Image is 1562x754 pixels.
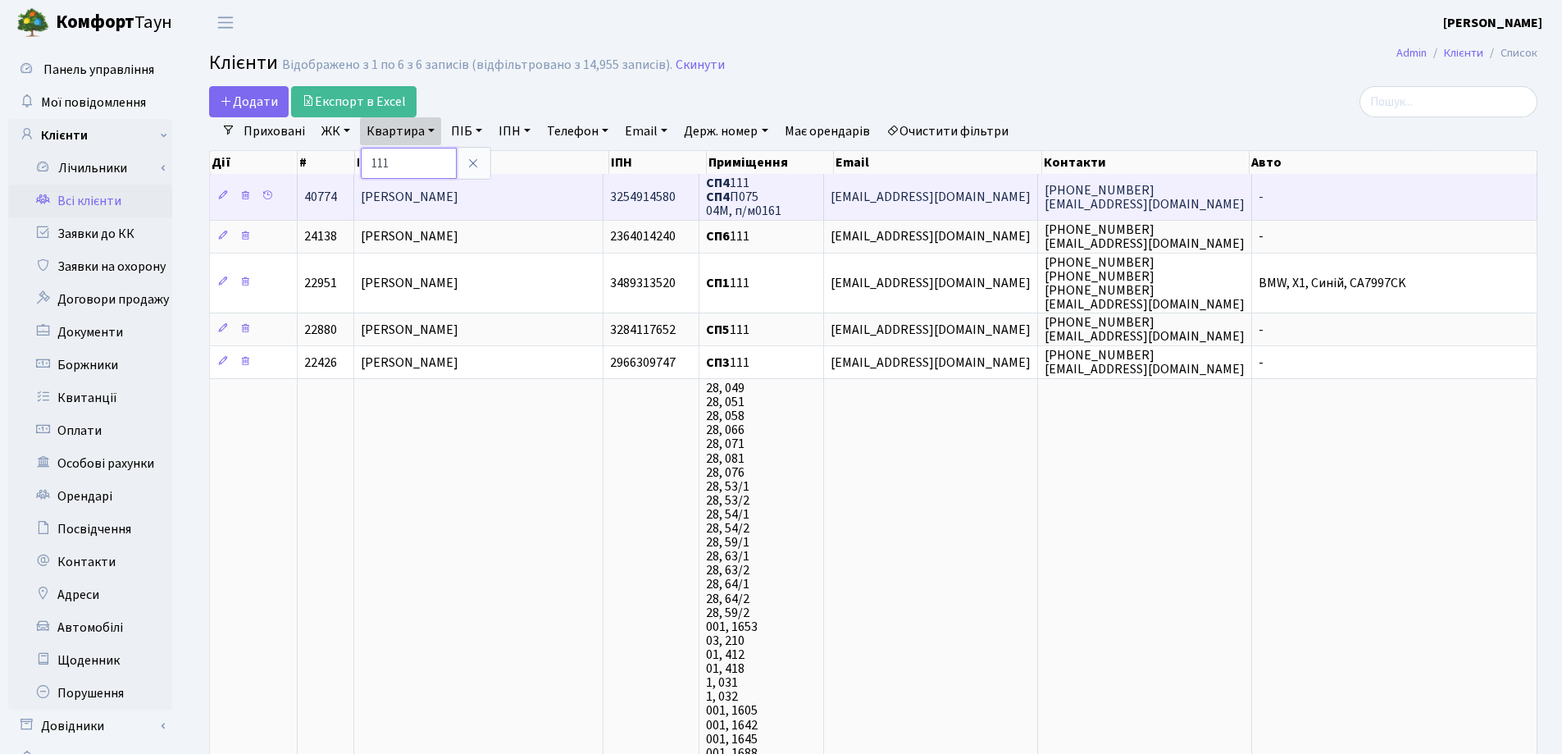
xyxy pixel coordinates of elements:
[56,9,134,35] b: Комфорт
[1359,86,1537,117] input: Пошук...
[706,228,749,246] span: 111
[831,354,1031,372] span: [EMAIL_ADDRESS][DOMAIN_NAME]
[834,151,1041,174] th: Email
[8,710,172,743] a: Довідники
[8,250,172,283] a: Заявки на охорону
[8,480,172,513] a: Орендарі
[8,611,172,644] a: Автомобілі
[8,677,172,710] a: Порушення
[618,117,674,145] a: Email
[360,117,441,145] a: Квартира
[1259,188,1264,206] span: -
[16,7,49,39] img: logo.png
[706,188,730,206] b: СП4
[282,57,672,73] div: Відображено з 1 по 6 з 6 записів (відфільтровано з 14,955 записів).
[778,117,877,145] a: Має орендарів
[220,93,278,111] span: Додати
[8,283,172,316] a: Договори продажу
[706,274,730,292] b: СП1
[8,86,172,119] a: Мої повідомлення
[304,228,337,246] span: 24138
[8,185,172,217] a: Всі клієнти
[291,86,417,117] a: Експорт в Excel
[298,151,355,174] th: #
[8,349,172,382] a: Боржники
[8,53,172,86] a: Панель управління
[19,152,172,185] a: Лічильники
[8,382,172,414] a: Квитанції
[1259,354,1264,372] span: -
[1045,313,1245,345] span: [PHONE_NUMBER] [EMAIL_ADDRESS][DOMAIN_NAME]
[8,513,172,546] a: Посвідчення
[610,274,676,292] span: 3489313520
[8,316,172,349] a: Документи
[56,9,172,37] span: Таун
[210,151,298,174] th: Дії
[355,151,609,174] th: ПІБ
[706,174,781,220] span: 111 П075 04М, п/м0161
[1045,254,1245,313] span: [PHONE_NUMBER] [PHONE_NUMBER] [PHONE_NUMBER] [EMAIL_ADDRESS][DOMAIN_NAME]
[610,188,676,206] span: 3254914580
[706,321,730,339] b: СП5
[831,321,1031,339] span: [EMAIL_ADDRESS][DOMAIN_NAME]
[361,321,458,339] span: [PERSON_NAME]
[706,321,749,339] span: 111
[361,354,458,372] span: [PERSON_NAME]
[209,86,289,117] a: Додати
[304,321,337,339] span: 22880
[8,578,172,611] a: Адреси
[831,274,1031,292] span: [EMAIL_ADDRESS][DOMAIN_NAME]
[304,188,337,206] span: 40774
[205,9,246,36] button: Переключити навігацію
[237,117,312,145] a: Приховані
[880,117,1015,145] a: Очистити фільтри
[831,228,1031,246] span: [EMAIL_ADDRESS][DOMAIN_NAME]
[361,274,458,292] span: [PERSON_NAME]
[706,354,730,372] b: СП3
[707,151,834,174] th: Приміщення
[610,228,676,246] span: 2364014240
[361,228,458,246] span: [PERSON_NAME]
[1259,321,1264,339] span: -
[315,117,357,145] a: ЖК
[8,644,172,677] a: Щоденник
[540,117,615,145] a: Телефон
[209,48,278,77] span: Клієнти
[304,274,337,292] span: 22951
[1259,228,1264,246] span: -
[609,151,707,174] th: ІПН
[304,354,337,372] span: 22426
[8,217,172,250] a: Заявки до КК
[361,188,458,206] span: [PERSON_NAME]
[610,354,676,372] span: 2966309747
[1483,44,1537,62] li: Список
[1396,44,1427,62] a: Admin
[677,117,774,145] a: Держ. номер
[1443,13,1542,33] a: [PERSON_NAME]
[43,61,154,79] span: Панель управління
[1045,181,1245,213] span: [PHONE_NUMBER] [EMAIL_ADDRESS][DOMAIN_NAME]
[1444,44,1483,62] a: Клієнти
[1042,151,1250,174] th: Контакти
[8,447,172,480] a: Особові рахунки
[1045,221,1245,253] span: [PHONE_NUMBER] [EMAIL_ADDRESS][DOMAIN_NAME]
[706,354,749,372] span: 111
[41,94,146,112] span: Мої повідомлення
[610,321,676,339] span: 3284117652
[1045,346,1245,378] span: [PHONE_NUMBER] [EMAIL_ADDRESS][DOMAIN_NAME]
[1443,14,1542,32] b: [PERSON_NAME]
[1372,36,1562,71] nav: breadcrumb
[706,228,730,246] b: СП6
[706,174,730,192] b: СП4
[8,414,172,447] a: Оплати
[8,119,172,152] a: Клієнти
[444,117,489,145] a: ПІБ
[1259,274,1406,292] span: BMW, X1, Синій, CA7997CK
[676,57,725,73] a: Скинути
[492,117,537,145] a: ІПН
[706,274,749,292] span: 111
[831,188,1031,206] span: [EMAIL_ADDRESS][DOMAIN_NAME]
[8,546,172,578] a: Контакти
[1250,151,1537,174] th: Авто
